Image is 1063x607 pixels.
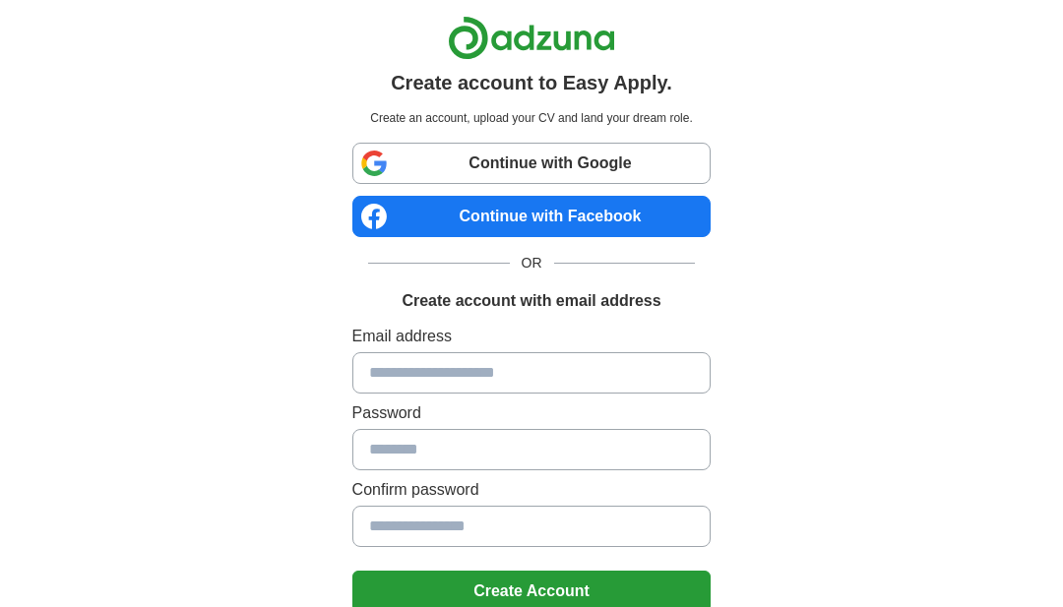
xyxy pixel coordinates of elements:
[391,68,672,97] h1: Create account to Easy Apply.
[352,478,712,502] label: Confirm password
[402,289,660,313] h1: Create account with email address
[510,253,554,273] span: OR
[352,401,712,425] label: Password
[352,143,712,184] a: Continue with Google
[352,325,712,348] label: Email address
[448,16,615,60] img: Adzuna logo
[352,196,712,237] a: Continue with Facebook
[356,109,708,127] p: Create an account, upload your CV and land your dream role.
